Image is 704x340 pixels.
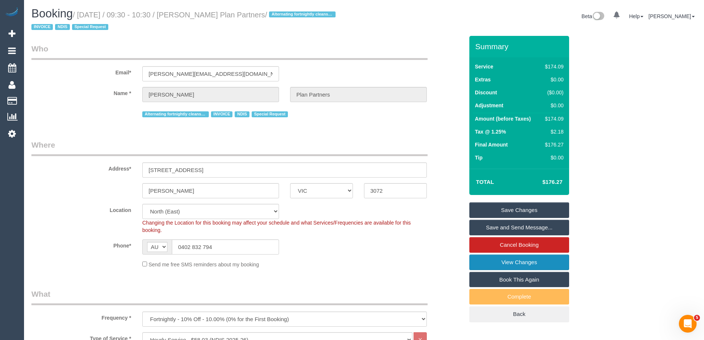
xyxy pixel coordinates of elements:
a: Back [469,306,569,322]
legend: What [31,289,428,305]
small: / [DATE] / 09:30 - 10:30 / [PERSON_NAME] Plan Partners [31,11,338,31]
div: $0.00 [542,154,564,161]
span: Alternating fortnightly cleans with [PERSON_NAME] [269,11,336,17]
label: Final Amount [475,141,508,148]
img: New interface [592,12,604,21]
a: Beta [582,13,605,19]
label: Tip [475,154,483,161]
a: Book This Again [469,272,569,287]
div: $2.18 [542,128,564,135]
strong: Total [476,179,494,185]
legend: Where [31,139,428,156]
label: Tax @ 1.25% [475,128,506,135]
div: ($0.00) [542,89,564,96]
a: View Changes [469,255,569,270]
div: $174.09 [542,63,564,70]
label: Service [475,63,493,70]
input: First Name* [142,87,279,102]
span: Alternating fortnightly cleans with [PERSON_NAME] [142,111,209,117]
a: Save Changes [469,202,569,218]
label: Adjustment [475,102,503,109]
label: Location [26,204,137,214]
span: Send me free SMS reminders about my booking [149,262,259,267]
legend: Who [31,43,428,60]
a: Help [629,13,643,19]
h4: $176.27 [520,179,562,185]
a: Save and Send Message... [469,220,569,235]
span: INVOICE [31,24,53,30]
div: $0.00 [542,76,564,83]
label: Name * [26,87,137,97]
span: Changing the Location for this booking may affect your schedule and what Services/Frequencies are... [142,220,411,233]
label: Discount [475,89,497,96]
span: Booking [31,7,73,20]
span: NDIS [55,24,69,30]
input: Suburb* [142,183,279,198]
label: Frequency * [26,312,137,322]
input: Post Code* [364,183,427,198]
span: 5 [694,315,700,321]
div: $174.09 [542,115,564,122]
span: NDIS [235,111,249,117]
a: Cancel Booking [469,237,569,253]
span: INVOICE [211,111,232,117]
label: Email* [26,66,137,76]
input: Last Name* [290,87,427,102]
div: $176.27 [542,141,564,148]
span: Special Request [72,24,108,30]
label: Extras [475,76,491,83]
input: Email* [142,66,279,81]
img: Automaid Logo [4,7,19,18]
span: Special Request [252,111,288,117]
iframe: Intercom live chat [679,315,697,333]
label: Amount (before Taxes) [475,115,531,122]
input: Phone* [172,239,279,255]
label: Phone* [26,239,137,249]
h3: Summary [475,42,565,51]
div: $0.00 [542,102,564,109]
a: [PERSON_NAME] [649,13,695,19]
label: Address* [26,162,137,172]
